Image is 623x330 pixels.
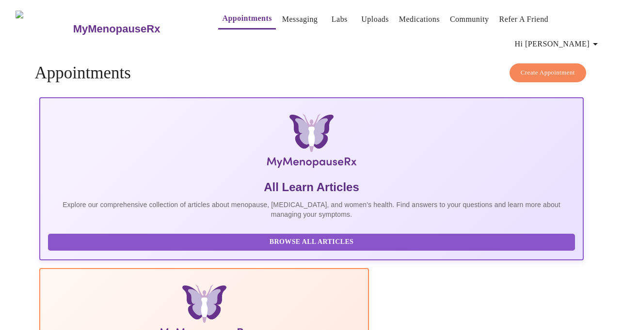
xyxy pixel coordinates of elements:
[324,10,355,29] button: Labs
[511,34,605,54] button: Hi [PERSON_NAME]
[361,13,389,26] a: Uploads
[48,200,575,219] p: Explore our comprehensive collection of articles about menopause, [MEDICAL_DATA], and women's hea...
[48,234,575,251] button: Browse All Articles
[495,10,553,29] button: Refer a Friend
[73,23,160,35] h3: MyMenopauseRx
[282,13,318,26] a: Messaging
[332,13,348,26] a: Labs
[450,13,489,26] a: Community
[48,237,577,245] a: Browse All Articles
[34,63,588,83] h4: Appointments
[222,12,272,25] a: Appointments
[395,10,444,29] button: Medications
[510,63,586,82] button: Create Appointment
[130,114,493,172] img: MyMenopauseRx Logo
[446,10,493,29] button: Community
[218,9,275,30] button: Appointments
[357,10,393,29] button: Uploads
[521,67,575,78] span: Create Appointment
[399,13,440,26] a: Medications
[499,13,549,26] a: Refer a Friend
[515,37,601,51] span: Hi [PERSON_NAME]
[278,10,321,29] button: Messaging
[72,12,199,46] a: MyMenopauseRx
[58,236,565,248] span: Browse All Articles
[16,11,72,47] img: MyMenopauseRx Logo
[48,180,575,195] h5: All Learn Articles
